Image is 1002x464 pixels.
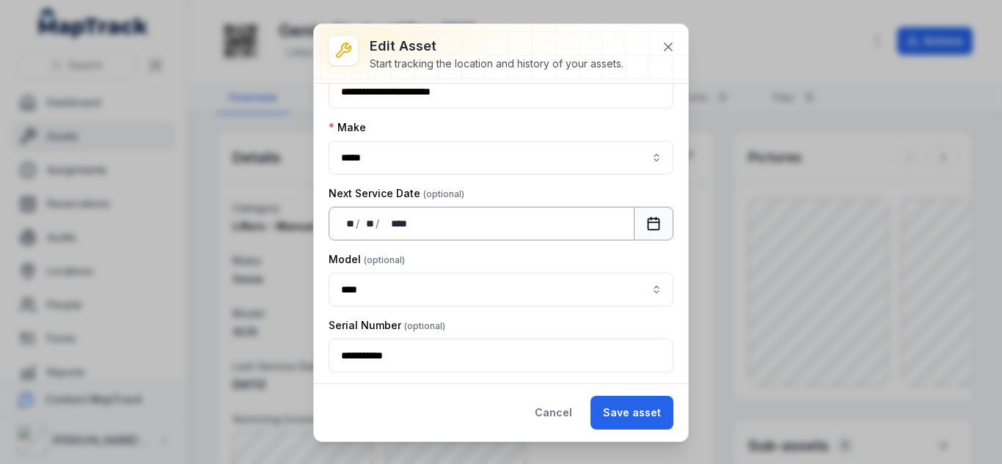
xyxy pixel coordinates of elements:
[381,216,409,231] div: year,
[522,396,585,430] button: Cancel
[370,56,623,71] div: Start tracking the location and history of your assets.
[329,186,464,201] label: Next Service Date
[361,216,376,231] div: month,
[329,273,673,306] input: asset-edit:cf[15485646-641d-4018-a890-10f5a66d77ec]-label
[329,141,673,174] input: asset-edit:cf[9e2fc107-2520-4a87-af5f-f70990c66785]-label
[329,252,405,267] label: Model
[370,36,623,56] h3: Edit asset
[329,318,445,333] label: Serial Number
[341,216,356,231] div: day,
[329,120,366,135] label: Make
[590,396,673,430] button: Save asset
[356,216,361,231] div: /
[376,216,381,231] div: /
[634,207,673,240] button: Calendar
